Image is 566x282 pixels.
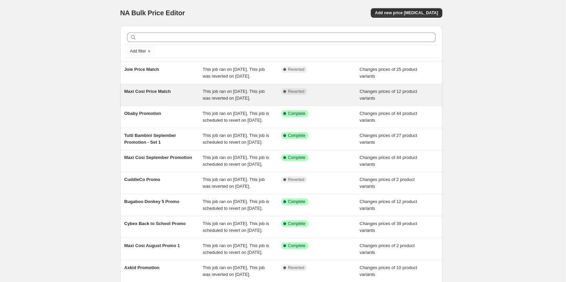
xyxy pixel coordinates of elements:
span: Changes prices of 27 product variants [360,133,417,145]
span: This job ran on [DATE]. This job is scheduled to revert on [DATE]. [203,155,269,167]
span: Changes prices of 44 product variants [360,111,417,123]
span: Changes prices of 25 product variants [360,67,417,79]
span: Changes prices of 44 product variants [360,155,417,167]
span: Changes prices of 10 product variants [360,265,417,277]
span: This job ran on [DATE]. This job is scheduled to revert on [DATE]. [203,111,269,123]
span: This job ran on [DATE]. This job is scheduled to revert on [DATE]. [203,133,269,145]
span: Joie Price Match [124,67,159,72]
span: Complete [288,243,305,248]
span: Changes prices of 2 product variants [360,177,415,189]
button: Add filter [127,47,154,55]
span: This job ran on [DATE]. This job was reverted on [DATE]. [203,89,265,101]
span: This job ran on [DATE]. This job is scheduled to revert on [DATE]. [203,243,269,255]
span: Maxi Cosi Price Match [124,89,171,94]
span: NA Bulk Price Editor [120,9,185,17]
span: Maxi Cosi September Promotion [124,155,192,160]
button: Add new price [MEDICAL_DATA] [371,8,442,18]
span: Changes prices of 12 product variants [360,89,417,101]
span: Reverted [288,177,305,182]
span: Complete [288,221,305,226]
span: This job ran on [DATE]. This job was reverted on [DATE]. [203,67,265,79]
span: Complete [288,199,305,204]
span: This job ran on [DATE]. This job was reverted on [DATE]. [203,177,265,189]
span: Axkid Promotion [124,265,160,270]
span: CuddleCo Promo [124,177,160,182]
span: Complete [288,111,305,116]
span: Add filter [130,48,146,54]
span: Reverted [288,67,305,72]
span: This job ran on [DATE]. This job was reverted on [DATE]. [203,265,265,277]
span: Maxi Cosi August Promo 1 [124,243,180,248]
span: Changes prices of 39 product variants [360,221,417,233]
span: This job ran on [DATE]. This job is scheduled to revert on [DATE]. [203,199,269,211]
span: Changes prices of 12 product variants [360,199,417,211]
span: Obaby Promotion [124,111,161,116]
span: Reverted [288,265,305,270]
span: Cybex Back to School Promo [124,221,186,226]
span: Changes prices of 2 product variants [360,243,415,255]
span: Tutti Bambini September Promotion - Set 1 [124,133,176,145]
span: Bugaboo Donkey 5 Promo [124,199,180,204]
span: Reverted [288,89,305,94]
span: Complete [288,155,305,160]
span: Add new price [MEDICAL_DATA] [375,10,438,16]
span: Complete [288,133,305,138]
span: This job ran on [DATE]. This job is scheduled to revert on [DATE]. [203,221,269,233]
